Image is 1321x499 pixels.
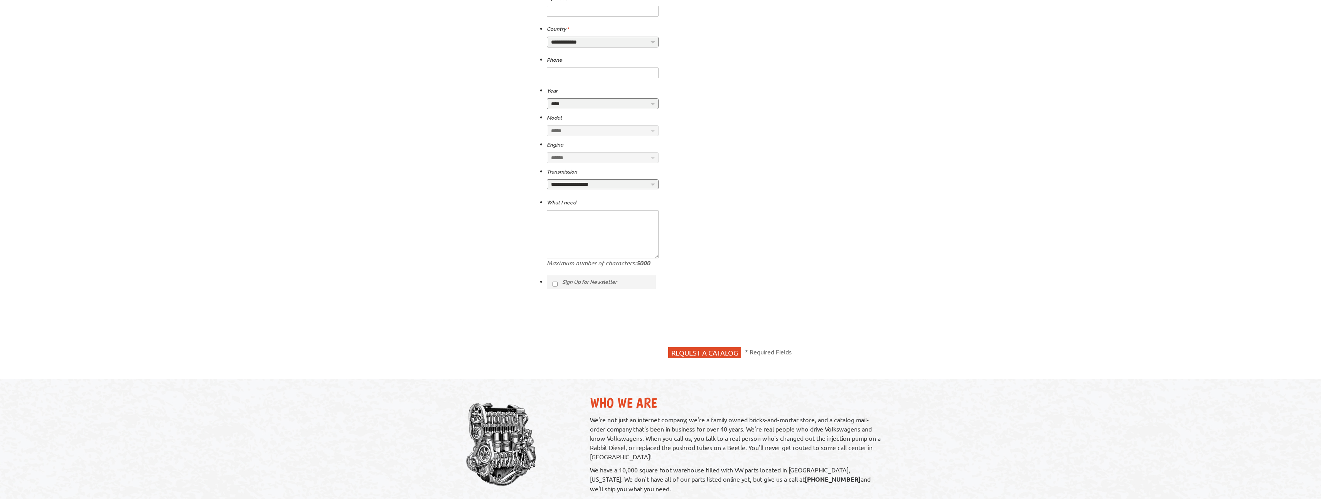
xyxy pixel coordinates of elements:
[636,259,650,267] strong: 5000
[547,25,569,34] label: Country
[547,306,664,336] iframe: reCAPTCHA
[547,113,562,123] label: Model
[668,347,741,358] button: Request a catalog
[745,347,792,356] p: * Required Fields
[547,258,659,268] p: Maximum number of characters:
[805,475,861,483] strong: [PHONE_NUMBER]
[547,167,577,177] label: Transmission
[547,140,563,150] label: Engine
[590,394,884,411] h2: Who We Are
[590,415,884,461] p: We're not just an internet company; we're a family owned bricks-and-mortar store, and a catalog m...
[590,465,884,493] p: We have a 10,000 square foot warehouse filled with VW parts located in [GEOGRAPHIC_DATA], [US_STA...
[547,56,562,65] label: Phone
[547,275,656,289] label: Sign Up for Newsletter
[547,198,576,207] label: What I need
[547,86,558,96] label: Year
[671,349,738,357] span: Request a catalog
